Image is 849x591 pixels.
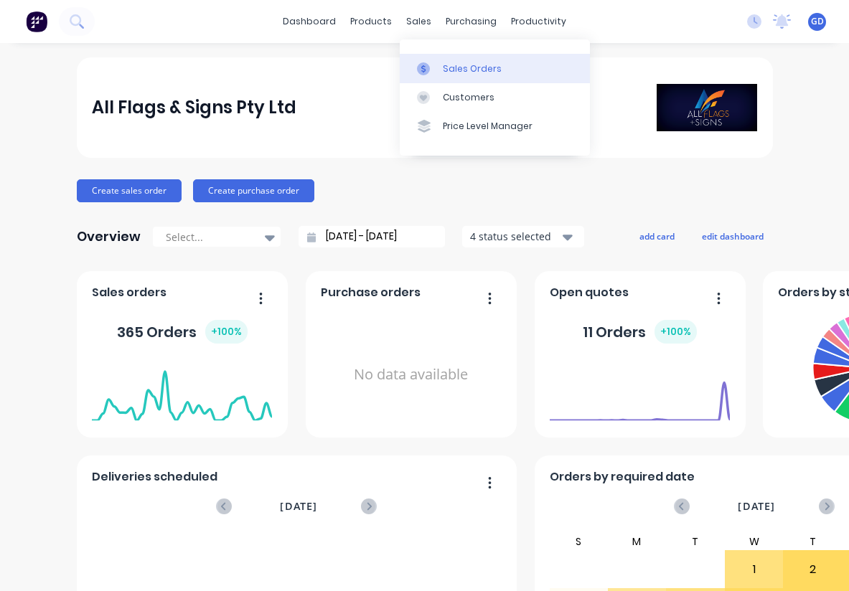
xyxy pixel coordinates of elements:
div: Sales Orders [443,62,502,75]
a: Customers [400,83,590,112]
div: Overview [77,222,141,251]
button: edit dashboard [693,227,773,245]
div: T [666,533,725,550]
div: Customers [443,91,494,104]
span: [DATE] [738,498,775,514]
img: All Flags & Signs Pty Ltd [657,84,757,131]
button: add card [630,227,684,245]
a: dashboard [276,11,343,32]
span: Open quotes [550,284,629,301]
div: W [725,533,784,550]
div: + 100 % [655,320,697,344]
div: 365 Orders [117,320,248,344]
span: Purchase orders [321,284,421,301]
div: T [783,533,842,550]
div: 1 [726,552,783,587]
img: Factory [26,11,47,32]
div: sales [399,11,438,32]
div: 4 status selected [470,229,560,244]
div: productivity [504,11,573,32]
div: Price Level Manager [443,120,533,133]
div: S [549,533,608,550]
div: 11 Orders [583,320,697,344]
div: products [343,11,399,32]
div: M [608,533,667,550]
div: 2 [784,552,841,587]
a: Price Level Manager [400,112,590,141]
div: All Flags & Signs Pty Ltd [92,93,296,122]
button: Create purchase order [193,179,314,202]
div: + 100 % [205,320,248,344]
span: [DATE] [280,498,317,514]
a: Sales Orders [400,54,590,82]
div: No data available [321,307,501,443]
button: 4 status selected [462,226,584,247]
span: GD [811,15,824,28]
span: Sales orders [92,284,166,301]
div: purchasing [438,11,504,32]
button: Create sales order [77,179,182,202]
